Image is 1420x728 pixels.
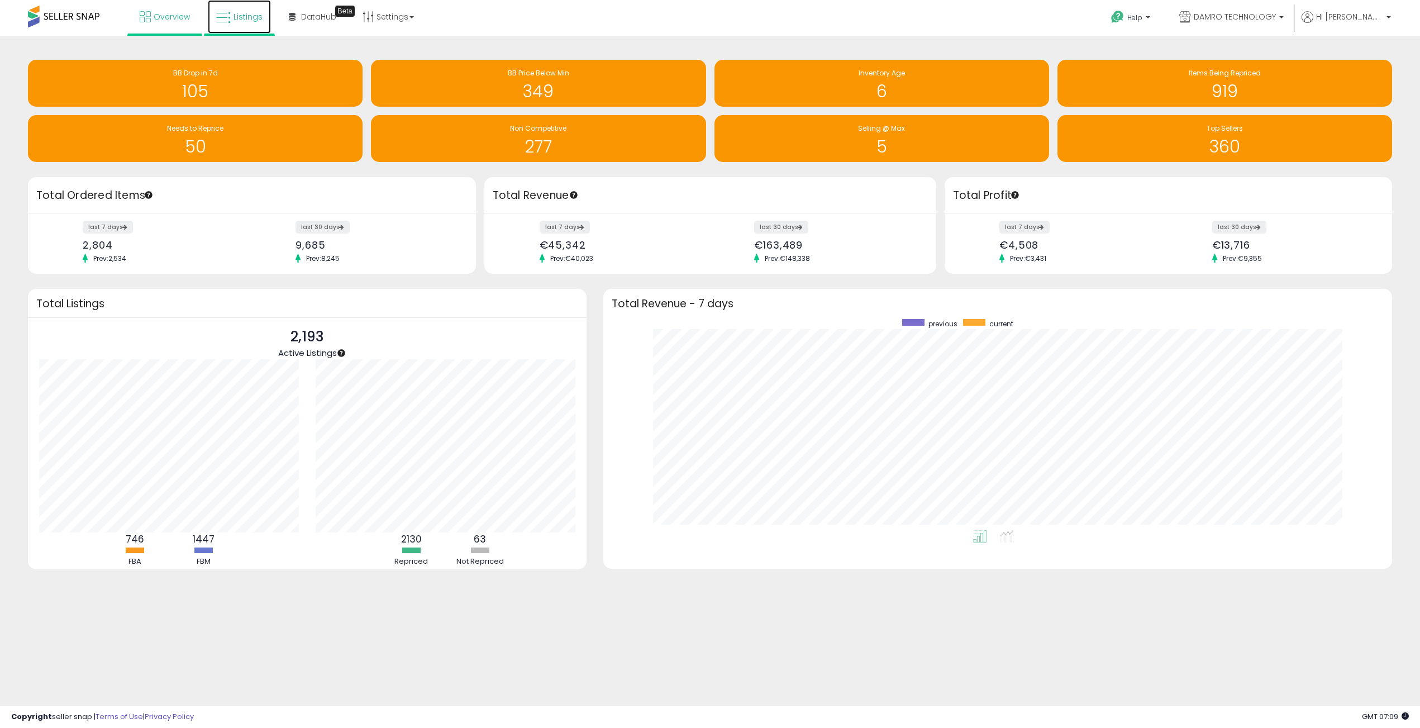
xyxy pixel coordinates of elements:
[1217,254,1267,263] span: Prev: €9,355
[953,188,1384,203] h3: Total Profit
[1212,221,1266,234] label: last 30 days
[1212,239,1373,251] div: €13,716
[474,532,486,546] b: 63
[88,254,132,263] span: Prev: 2,534
[378,556,445,567] div: Repriced
[569,190,579,200] div: Tooltip anchor
[1010,190,1020,200] div: Tooltip anchor
[28,115,363,162] a: Needs to Reprice 50
[714,115,1049,162] a: Selling @ Max 5
[612,299,1384,308] h3: Total Revenue - 7 days
[1063,137,1386,156] h1: 360
[1111,10,1124,24] i: Get Help
[296,239,456,251] div: 9,685
[859,68,905,78] span: Inventory Age
[278,347,337,359] span: Active Listings
[170,556,237,567] div: FBM
[34,137,357,156] h1: 50
[101,556,168,567] div: FBA
[999,221,1050,234] label: last 7 days
[540,221,590,234] label: last 7 days
[371,115,706,162] a: Non Competitive 277
[928,319,957,329] span: previous
[754,221,808,234] label: last 30 days
[1127,13,1142,22] span: Help
[1102,2,1161,36] a: Help
[278,326,337,348] p: 2,193
[1302,11,1391,36] a: Hi [PERSON_NAME]
[371,60,706,107] a: BB Price Below Min 349
[508,68,569,78] span: BB Price Below Min
[301,254,345,263] span: Prev: 8,245
[1194,11,1276,22] span: DAMRO TECHNOLOGY
[446,556,513,567] div: Not Repriced
[1063,82,1386,101] h1: 919
[154,11,190,22] span: Overview
[989,319,1013,329] span: current
[193,532,215,546] b: 1447
[858,123,905,133] span: Selling @ Max
[540,239,702,251] div: €45,342
[510,123,566,133] span: Non Competitive
[296,221,350,234] label: last 30 days
[1057,115,1392,162] a: Top Sellers 360
[1316,11,1383,22] span: Hi [PERSON_NAME]
[377,137,700,156] h1: 277
[144,190,154,200] div: Tooltip anchor
[83,221,133,234] label: last 7 days
[545,254,599,263] span: Prev: €40,023
[1207,123,1243,133] span: Top Sellers
[1004,254,1052,263] span: Prev: €3,431
[1057,60,1392,107] a: Items Being Repriced 919
[336,348,346,358] div: Tooltip anchor
[754,239,916,251] div: €163,489
[28,60,363,107] a: BB Drop in 7d 105
[377,82,700,101] h1: 349
[173,68,218,78] span: BB Drop in 7d
[335,6,355,17] div: Tooltip anchor
[720,82,1043,101] h1: 6
[234,11,263,22] span: Listings
[83,239,243,251] div: 2,804
[401,532,422,546] b: 2130
[167,123,223,133] span: Needs to Reprice
[36,188,468,203] h3: Total Ordered Items
[720,137,1043,156] h1: 5
[1189,68,1261,78] span: Items Being Repriced
[759,254,816,263] span: Prev: €148,338
[301,11,336,22] span: DataHub
[34,82,357,101] h1: 105
[126,532,144,546] b: 746
[493,188,928,203] h3: Total Revenue
[999,239,1160,251] div: €4,508
[714,60,1049,107] a: Inventory Age 6
[36,299,578,308] h3: Total Listings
